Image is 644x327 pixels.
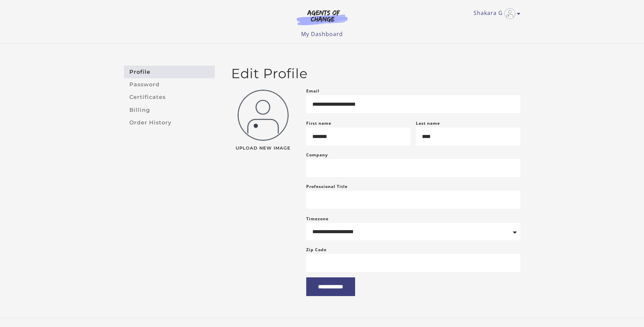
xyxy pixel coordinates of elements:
[124,78,215,91] a: Password
[290,10,355,25] img: Agents of Change Logo
[124,104,215,116] a: Billing
[124,116,215,129] a: Order History
[474,8,517,19] a: Toggle menu
[306,120,331,126] label: First name
[231,146,295,151] span: Upload New Image
[306,151,328,159] label: Company
[306,246,327,254] label: Zip Code
[231,66,520,82] h2: Edit Profile
[306,87,319,95] label: Email
[306,216,329,222] label: Timezone
[306,183,348,191] label: Professional Title
[124,91,215,104] a: Certificates
[301,30,343,38] a: My Dashboard
[416,120,440,126] label: Last name
[124,66,215,78] a: Profile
